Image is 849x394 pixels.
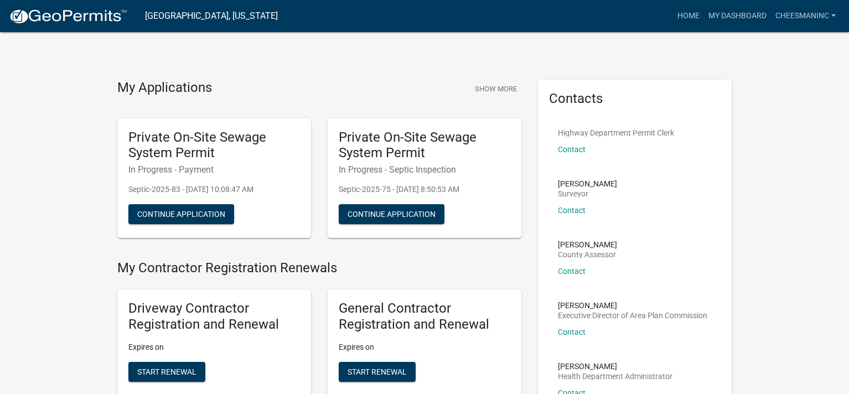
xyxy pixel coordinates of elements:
[558,190,617,198] p: Surveyor
[673,6,704,27] a: Home
[117,80,212,96] h4: My Applications
[558,328,586,336] a: Contact
[128,204,234,224] button: Continue Application
[339,184,510,195] p: Septic-2025-75 - [DATE] 8:50:53 AM
[549,91,721,107] h5: Contacts
[558,129,674,137] p: Highway Department Permit Clerk
[558,251,617,258] p: County Assessor
[558,180,617,188] p: [PERSON_NAME]
[128,362,205,382] button: Start Renewal
[558,145,586,154] a: Contact
[558,362,672,370] p: [PERSON_NAME]
[128,129,300,162] h5: Private On-Site Sewage System Permit
[128,341,300,353] p: Expires on
[558,372,672,380] p: Health Department Administrator
[558,206,586,215] a: Contact
[339,341,510,353] p: Expires on
[339,204,444,224] button: Continue Application
[339,362,416,382] button: Start Renewal
[558,241,617,248] p: [PERSON_NAME]
[558,267,586,276] a: Contact
[128,300,300,333] h5: Driveway Contractor Registration and Renewal
[117,260,521,276] h4: My Contractor Registration Renewals
[558,312,707,319] p: Executive Director of Area Plan Commission
[339,164,510,175] h6: In Progress - Septic Inspection
[339,129,510,162] h5: Private On-Site Sewage System Permit
[558,302,707,309] p: [PERSON_NAME]
[128,184,300,195] p: Septic-2025-83 - [DATE] 10:08:47 AM
[137,367,196,376] span: Start Renewal
[470,80,521,98] button: Show More
[128,164,300,175] h6: In Progress - Payment
[771,6,840,27] a: cheesmaninc
[145,7,278,25] a: [GEOGRAPHIC_DATA], [US_STATE]
[339,300,510,333] h5: General Contractor Registration and Renewal
[704,6,771,27] a: My Dashboard
[348,367,407,376] span: Start Renewal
